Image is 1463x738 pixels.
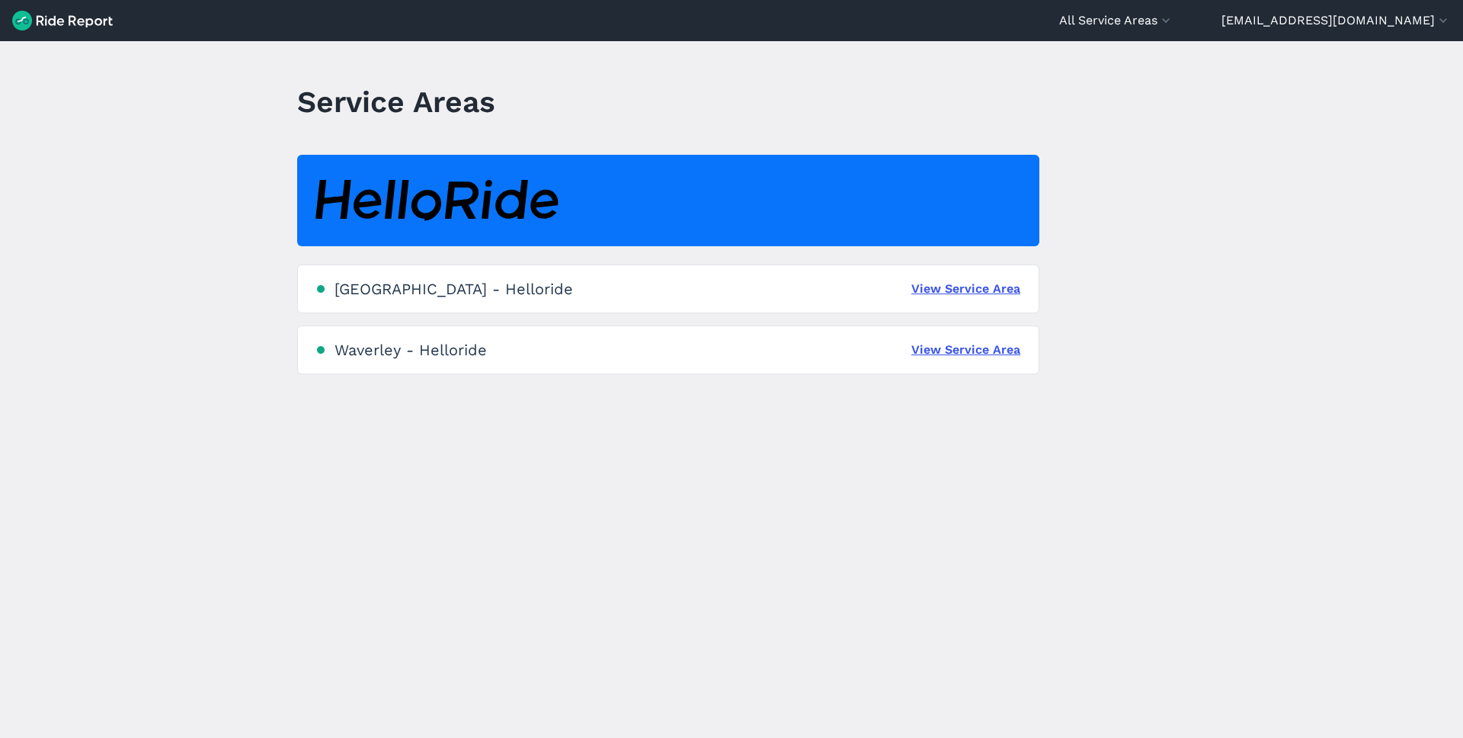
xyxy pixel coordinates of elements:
button: [EMAIL_ADDRESS][DOMAIN_NAME] [1221,11,1451,30]
div: [GEOGRAPHIC_DATA] - Helloride [335,280,573,298]
div: Waverley - Helloride [335,341,487,359]
img: Ride Report [12,11,113,30]
a: View Service Area [911,280,1020,298]
button: All Service Areas [1059,11,1173,30]
h1: Service Areas [297,81,495,123]
img: HelloRide [315,180,559,222]
a: View Service Area [911,341,1020,359]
